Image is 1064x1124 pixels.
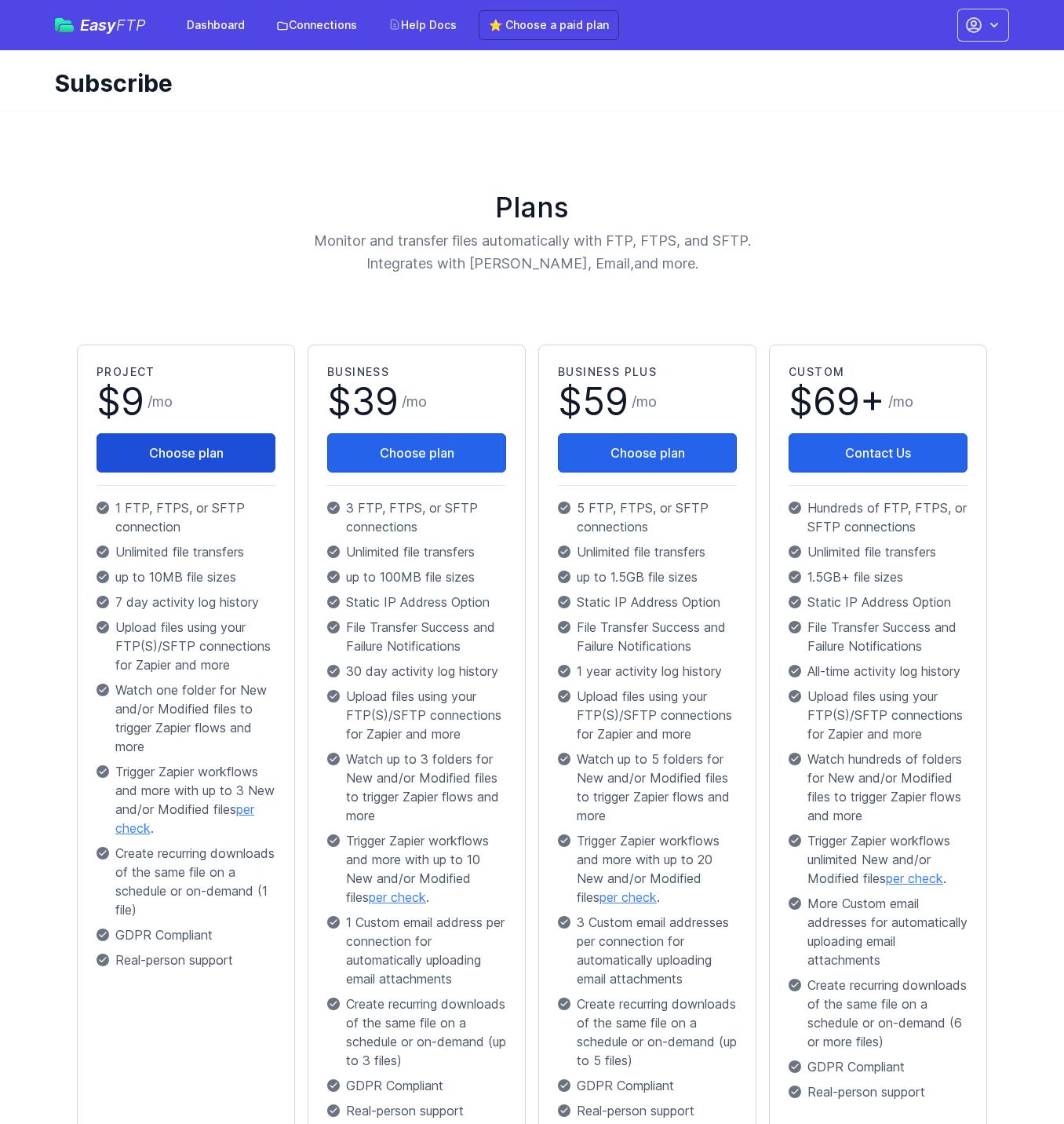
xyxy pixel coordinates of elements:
p: up to 1.5GB file sizes [558,567,737,586]
p: Unlimited file transfers [558,542,737,561]
span: 59 [582,378,629,425]
p: Hundreds of FTP, FTPS, or SFTP connections [789,498,967,536]
p: Create recurring downloads of the same file on a schedule or on-demand (up to 3 files) [327,994,506,1070]
a: per check [599,889,657,905]
p: GDPR Compliant [789,1057,967,1076]
p: 3 FTP, FTPS, or SFTP connections [327,498,506,536]
span: 69+ [813,378,885,425]
span: mo [636,393,657,410]
p: 30 day activity log history [327,662,506,681]
img: easyftp_logo.png [55,18,74,32]
p: Monitor and transfer files automatically with FTP, FTPS, and SFTP. Integrates with [PERSON_NAME],... [224,229,840,276]
h2: Project [97,364,275,380]
a: Connections [267,11,366,39]
p: File Transfer Success and Failure Notifications [789,618,967,655]
a: Help Docs [379,11,466,39]
h2: Business [327,364,506,380]
p: Upload files using your FTP(S)/SFTP connections for Zapier and more [558,687,737,743]
p: Static IP Address Option [558,593,737,611]
a: Dashboard [177,11,254,39]
p: GDPR Compliant [558,1076,737,1095]
p: Watch hundreds of folders for New and/or Modified files to trigger Zapier flows and more [789,750,967,825]
a: per check [115,801,254,836]
span: Trigger Zapier workflows unlimited New and/or Modified files . [807,831,967,888]
p: Unlimited file transfers [789,542,967,561]
span: $ [558,383,629,421]
h2: Business Plus [558,364,737,380]
span: Trigger Zapier workflows and more with up to 10 New and/or Modified files . [346,831,506,907]
p: Upload files using your FTP(S)/SFTP connections for Zapier and more [789,687,967,743]
span: mo [152,393,173,410]
a: ⭐ Choose a paid plan [479,10,619,40]
p: Create recurring downloads of the same file on a schedule or on-demand (6 or more files) [789,976,967,1051]
a: per check [886,870,943,886]
p: 1 Custom email address per connection for automatically uploading email attachments [327,913,506,988]
p: Static IP Address Option [789,593,967,611]
p: Create recurring downloads of the same file on a schedule or on-demand (1 file) [97,844,275,919]
p: File Transfer Success and Failure Notifications [558,618,737,655]
button: Choose plan [327,433,506,473]
span: FTP [116,16,146,35]
span: / [148,391,173,413]
span: Easy [80,17,146,33]
span: / [888,391,913,413]
span: 39 [352,378,399,425]
span: / [632,391,657,413]
p: up to 100MB file sizes [327,567,506,586]
span: mo [893,393,913,410]
span: mo [406,393,427,410]
p: Static IP Address Option [327,593,506,611]
p: Real-person support [97,951,275,969]
p: All-time activity log history [789,662,967,681]
p: Create recurring downloads of the same file on a schedule or on-demand (up to 5 files) [558,994,737,1070]
p: Real-person support [327,1101,506,1120]
a: Contact Us [789,433,967,473]
span: Trigger Zapier workflows and more with up to 20 New and/or Modified files . [577,831,737,907]
p: up to 10MB file sizes [97,567,275,586]
button: Choose plan [97,433,275,473]
p: Watch up to 5 folders for New and/or Modified files to trigger Zapier flows and more [558,750,737,825]
p: 3 Custom email addresses per connection for automatically uploading email attachments [558,913,737,988]
p: Upload files using your FTP(S)/SFTP connections for Zapier and more [327,687,506,743]
p: 5 FTP, FTPS, or SFTP connections [558,498,737,536]
p: 1 year activity log history [558,662,737,681]
a: per check [369,889,426,905]
h2: Custom [789,364,967,380]
p: Watch one folder for New and/or Modified files to trigger Zapier flows and more [97,681,275,756]
p: Unlimited file transfers [327,542,506,561]
p: 1.5GB+ file sizes [789,567,967,586]
p: 7 day activity log history [97,593,275,611]
span: 9 [121,378,144,425]
p: Real-person support [789,1082,967,1101]
p: Real-person support [558,1101,737,1120]
button: Choose plan [558,433,737,473]
span: $ [97,383,144,421]
iframe: Drift Widget Chat Controller [986,1046,1045,1105]
p: 1 FTP, FTPS, or SFTP connection [97,498,275,536]
p: Watch up to 3 folders for New and/or Modified files to trigger Zapier flows and more [327,750,506,825]
p: Upload files using your FTP(S)/SFTP connections for Zapier and more [97,618,275,674]
h1: Plans [71,192,993,223]
p: More Custom email addresses for automatically uploading email attachments [789,894,967,969]
span: $ [789,383,885,421]
a: EasyFTP [55,17,146,33]
p: GDPR Compliant [97,925,275,944]
p: GDPR Compliant [327,1076,506,1095]
p: Unlimited file transfers [97,542,275,561]
span: Trigger Zapier workflows and more with up to 3 New and/or Modified files . [115,762,275,838]
p: File Transfer Success and Failure Notifications [327,618,506,655]
span: $ [327,383,399,421]
h1: Subscribe [55,69,997,97]
span: / [402,391,427,413]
